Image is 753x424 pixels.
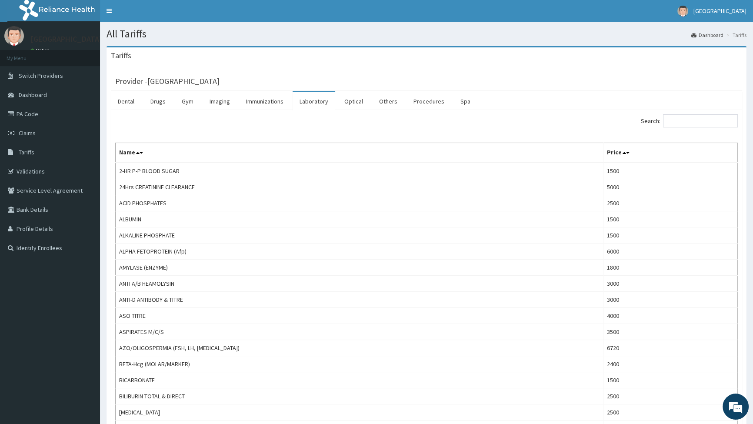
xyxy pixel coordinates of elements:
[603,340,737,356] td: 6720
[603,163,737,179] td: 1500
[239,92,290,110] a: Immunizations
[116,404,603,421] td: [MEDICAL_DATA]
[4,237,166,268] textarea: Type your message and hit 'Enter'
[116,143,603,163] th: Name
[116,292,603,308] td: ANTI-D ANTIBODY & TITRE
[116,356,603,372] td: BETA-Hcg (MOLAR/MARKER)
[115,77,220,85] h3: Provider - [GEOGRAPHIC_DATA]
[677,6,688,17] img: User Image
[143,92,173,110] a: Drugs
[116,372,603,388] td: BICARBONATE
[641,114,738,127] label: Search:
[603,227,737,244] td: 1500
[111,92,141,110] a: Dental
[724,31,746,39] li: Tariffs
[4,26,24,46] img: User Image
[30,47,51,53] a: Online
[116,388,603,404] td: BILIBURIN TOTAL & DIRECT
[16,43,35,65] img: d_794563401_company_1708531726252_794563401
[603,356,737,372] td: 2400
[19,148,34,156] span: Tariffs
[603,179,737,195] td: 5000
[116,276,603,292] td: ANTI A/B HEAMOLYSIN
[691,31,723,39] a: Dashboard
[603,388,737,404] td: 2500
[116,179,603,195] td: 24Hrs CREATININE CLEARANCE
[337,92,370,110] a: Optical
[603,324,737,340] td: 3500
[116,340,603,356] td: AZO/OLIGOSPERMIA (FSH, LH, [MEDICAL_DATA])
[603,143,737,163] th: Price
[603,276,737,292] td: 3000
[50,110,120,197] span: We're online!
[603,308,737,324] td: 4000
[19,129,36,137] span: Claims
[116,211,603,227] td: ALBUMIN
[603,404,737,421] td: 2500
[372,92,404,110] a: Others
[111,52,131,60] h3: Tariffs
[603,292,737,308] td: 3000
[19,72,63,80] span: Switch Providers
[603,211,737,227] td: 1500
[203,92,237,110] a: Imaging
[175,92,200,110] a: Gym
[603,372,737,388] td: 1500
[663,114,738,127] input: Search:
[116,163,603,179] td: 2-HR P-P BLOOD SUGAR
[45,49,146,60] div: Chat with us now
[116,324,603,340] td: ASPIRATES M/C/S
[116,244,603,260] td: ALPHA FETOPROTEIN (Afp)
[116,195,603,211] td: ACID PHOSPHATES
[116,260,603,276] td: AMYLASE (ENZYME)
[116,227,603,244] td: ALKALINE PHOSPHATE
[293,92,335,110] a: Laboratory
[143,4,163,25] div: Minimize live chat window
[693,7,746,15] span: [GEOGRAPHIC_DATA]
[453,92,477,110] a: Spa
[116,308,603,324] td: ASO TITRE
[603,244,737,260] td: 6000
[603,195,737,211] td: 2500
[19,91,47,99] span: Dashboard
[603,260,737,276] td: 1800
[107,28,746,40] h1: All Tariffs
[406,92,451,110] a: Procedures
[30,35,102,43] p: [GEOGRAPHIC_DATA]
